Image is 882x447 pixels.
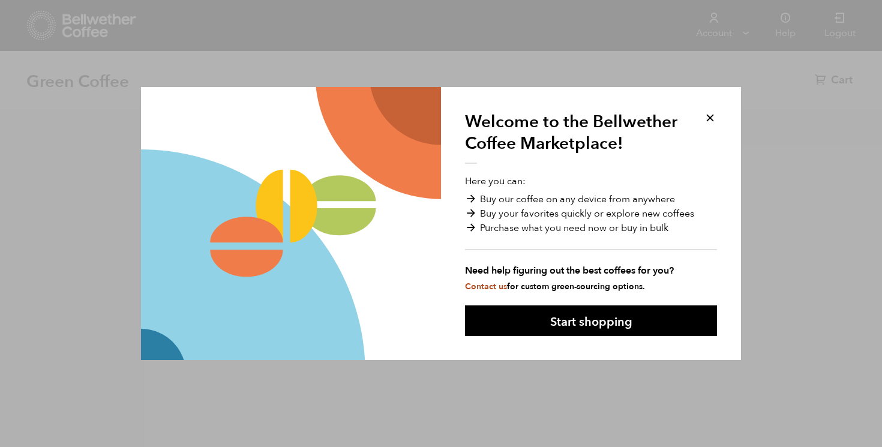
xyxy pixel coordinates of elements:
small: for custom green-sourcing options. [465,281,645,292]
a: Contact us [465,281,507,292]
strong: Need help figuring out the best coffees for you? [465,263,717,278]
li: Purchase what you need now or buy in bulk [465,221,717,235]
li: Buy our coffee on any device from anywhere [465,192,717,206]
button: Start shopping [465,305,717,336]
p: Here you can: [465,174,717,293]
li: Buy your favorites quickly or explore new coffees [465,206,717,221]
h1: Welcome to the Bellwether Coffee Marketplace! [465,111,687,164]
